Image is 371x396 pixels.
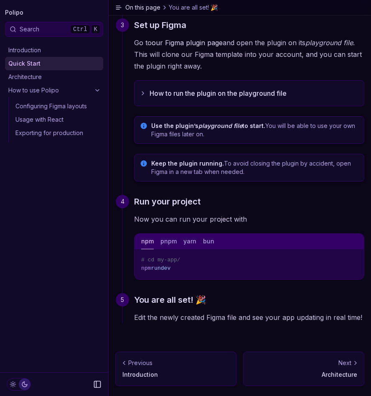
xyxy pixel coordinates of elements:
a: NextArchitecture [243,352,364,386]
p: You will be able to use your own Figma files later on. [151,122,359,138]
a: Introduction [5,43,103,57]
a: Architecture [5,70,103,84]
em: playground file [305,38,353,47]
p: Go to and open the plugin on its . This will clone our Figma template into your account, and you ... [134,37,364,72]
span: run [151,265,160,271]
a: Usage with React [12,113,103,126]
a: You are all set! 🎉 [134,293,206,307]
a: Set up Figma [134,18,186,32]
p: Edit the newly created Figma file and see your app updating in real time! [134,312,364,323]
em: playground file [198,122,242,129]
a: PreviousIntroduction [115,352,236,386]
span: dev [161,265,170,271]
strong: Use the plugin’s to start. [151,122,265,129]
button: bun [203,234,214,249]
a: Run your project [134,195,201,208]
kbd: K [91,25,100,34]
kbd: Ctrl [70,25,90,34]
button: pnpm [160,234,177,249]
button: How to run the plugin on the playground file [135,81,364,106]
strong: Keep the plugin running. [151,160,224,167]
button: npm [141,234,154,249]
button: SearchCtrlK [5,22,103,37]
p: Now you can run your project with [134,213,364,225]
button: Collapse Sidebar [91,378,104,391]
p: Introduction [122,370,229,379]
p: To avoid closing the plugin by accident, open Figma in a new tab when needed. [151,159,359,176]
a: Configuring Figma layouts [12,100,103,113]
span: npm [141,265,151,271]
a: Quick Start [5,57,103,70]
span: # cd my-app/ [141,257,180,263]
p: Previous [128,359,152,367]
button: yarn [183,234,196,249]
a: How to use Polipo [5,84,103,97]
p: Architecture [250,370,357,379]
a: our Figma plugin page [152,38,223,47]
button: Toggle Theme [7,378,31,391]
a: Polipo [5,7,23,18]
a: Exporting for production [12,126,103,140]
span: You are all set! 🎉 [169,3,218,12]
p: Next [338,359,351,367]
